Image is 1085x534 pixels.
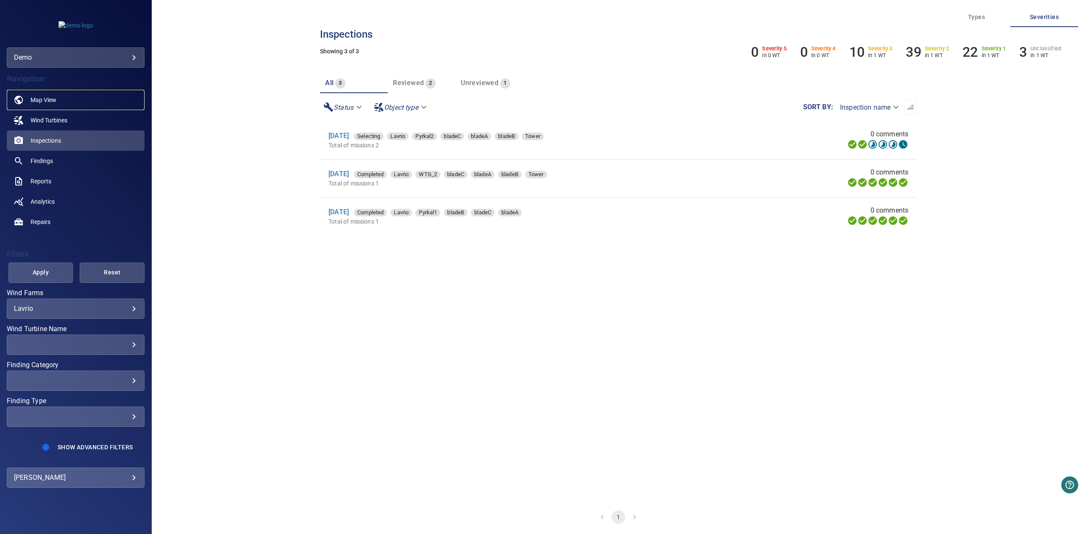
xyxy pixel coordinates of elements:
[500,78,510,88] span: 1
[384,103,418,111] em: Object type
[90,267,134,278] span: Reset
[498,208,522,217] span: bladeA
[467,132,491,141] span: bladeA
[19,267,63,278] span: Apply
[871,129,909,139] span: 0 comments
[31,136,61,145] span: Inspections
[868,52,893,58] p: in 1 WT
[904,100,917,115] button: Sort list from oldest to newest
[868,139,878,149] svg: Selecting 1%
[811,46,836,52] h6: Severity 4
[525,171,547,178] div: Tower
[415,209,440,216] div: Pyrkal1
[53,440,138,454] button: Show Advanced Filters
[888,177,898,188] svg: Matching 100%
[762,52,787,58] p: in 0 WT
[751,44,787,60] li: Severity 5
[440,133,464,140] div: bladeC
[370,100,432,115] div: Object type
[31,116,67,125] span: Wind Turbines
[415,208,440,217] span: Pyrkal1
[906,44,949,60] li: Severity 2
[7,250,145,258] h4: Filters
[444,170,467,179] span: bladeC
[14,471,137,484] div: [PERSON_NAME]
[390,209,412,216] div: Lavrio
[325,79,334,87] span: All
[498,209,522,216] div: bladeA
[948,12,1005,22] span: Types
[471,209,495,216] div: bladeC
[412,132,437,141] span: Pyrkal2
[857,177,868,188] svg: Data Formatted 100%
[495,133,518,140] div: bladeB
[471,208,495,217] span: bladeC
[762,46,787,52] h6: Severity 5
[8,263,73,283] button: Apply
[471,170,495,179] span: bladeA
[426,78,435,88] span: 2
[335,78,345,88] span: 3
[440,132,464,141] span: bladeC
[498,170,522,179] span: bladeB
[387,133,409,140] div: Lavrio
[415,170,440,179] span: WTG_2
[320,29,917,40] h3: Inspections
[522,132,544,141] span: Tower
[800,44,836,60] li: Severity 4
[871,167,909,177] span: 0 comments
[1030,46,1061,52] h6: Unclassified
[868,177,878,188] svg: Selecting 100%
[878,139,888,149] svg: ML Processing 1%
[847,216,857,226] svg: Uploading 100%
[612,510,625,524] button: page 1
[963,44,978,60] h6: 22
[847,139,857,149] svg: Uploading 100%
[495,132,518,141] span: bladeB
[982,46,1006,52] h6: Severity 1
[800,44,808,60] h6: 0
[849,44,865,60] h6: 10
[525,170,547,179] span: Tower
[498,171,522,178] div: bladeB
[522,133,544,140] div: Tower
[31,177,51,185] span: Reports
[982,52,1006,58] p: in 1 WT
[393,79,424,87] span: Reviewed
[328,208,349,216] a: [DATE]
[7,299,145,319] div: Wind Farms
[320,500,917,534] nav: pagination navigation
[461,79,498,87] span: Unreviewed
[390,170,412,179] span: Lavrio
[898,177,908,188] svg: Classification 100%
[328,141,696,149] p: Total of missions 2
[7,90,145,110] a: map noActive
[14,304,137,313] div: Lavrio
[963,44,1006,60] li: Severity 1
[7,290,145,296] label: Wind Farms
[7,75,145,83] h4: Navigation
[888,216,898,226] svg: Matching 100%
[320,100,367,115] div: Status
[412,133,437,140] div: Pyrkal2
[58,21,93,30] img: demo-logo
[31,157,53,165] span: Findings
[444,171,467,178] div: bladeC
[80,263,145,283] button: Reset
[803,104,833,111] label: Sort by :
[7,47,145,68] div: demo
[1019,44,1061,60] li: Severity Unclassified
[857,216,868,226] svg: Data Formatted 100%
[31,218,50,226] span: Repairs
[1030,52,1061,58] p: in 1 WT
[811,52,836,58] p: in 0 WT
[847,177,857,188] svg: Uploading 100%
[925,52,949,58] p: in 1 WT
[7,110,145,130] a: windturbines noActive
[888,139,898,149] svg: Matching 1%
[334,103,353,111] em: Status
[328,217,685,226] p: Total of missions 1
[7,130,145,151] a: inspections active
[58,444,133,451] span: Show Advanced Filters
[354,208,387,217] span: Completed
